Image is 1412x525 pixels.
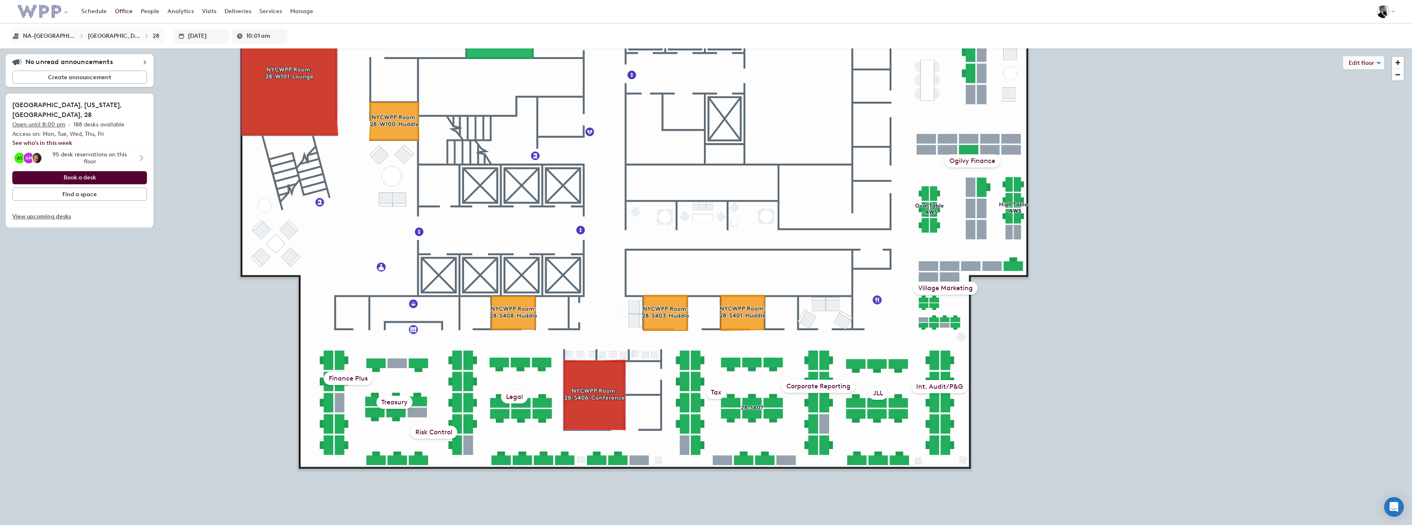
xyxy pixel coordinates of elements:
[12,140,72,147] a: See who's in this week
[376,396,413,409] div: Treasury
[12,71,147,84] button: Create announcement
[25,58,113,66] h5: No unread announcements
[23,153,34,163] div: AM
[21,30,78,42] button: NA-[GEOGRAPHIC_DATA]
[913,282,978,295] div: Village Marketing
[12,120,65,130] p: Open until 8:00 pm
[31,153,41,163] img: aisha durham
[137,4,163,19] a: People
[12,130,147,139] p: Access on: Mon, Tue, Wed, Thu, Fri
[944,154,1000,167] div: Ogilvy Finance
[12,150,147,166] button: Addie SteeleAhmed Madryaisha durham95 desk reservations on this floor
[73,120,124,130] p: 188 desks available
[12,208,147,226] a: View upcoming desks
[14,152,26,164] div: Addie Steele
[12,57,147,67] div: No unread announcements
[1377,5,1390,18] img: Mark Galindez
[188,29,225,44] input: Enter date in L format or select it from the dropdown
[782,380,855,393] div: Corporate Reporting
[32,152,44,164] div: aisha durham
[911,380,968,393] div: Int. Audit/P&G
[198,4,220,19] a: Visits
[12,100,147,120] h2: [GEOGRAPHIC_DATA], [US_STATE], [GEOGRAPHIC_DATA], 28
[23,32,76,39] div: NA-USA
[77,4,111,19] a: Schedule
[246,29,283,44] input: Enter a time in h:mm a format or select it for a dropdown list
[111,4,137,19] a: Office
[324,372,373,385] div: Finance Plus
[12,188,147,201] button: Find a space
[1373,3,1399,20] button: Mark Galindez
[501,390,528,403] div: Legal
[23,152,35,164] div: Ahmed Madry
[706,386,726,399] div: Tax
[44,151,133,165] div: 95 desk reservations on this floor
[286,4,317,19] a: Manage
[868,387,888,400] div: JLL
[410,426,457,439] div: Risk Control
[85,30,143,42] button: [GEOGRAPHIC_DATA], [US_STATE], 3 [GEOGRAPHIC_DATA]
[12,171,147,184] button: Book a desk
[14,153,25,163] div: AS
[1343,56,1384,69] button: Edit floor
[13,2,73,21] button: Select an organization - WPP currently selected
[220,4,255,19] a: Deliveries
[1384,497,1404,517] div: Open Intercom Messenger
[163,4,198,19] a: Analytics
[88,32,140,39] div: NY, New York, 3 WTC Campus
[150,30,162,42] button: 28
[153,32,159,39] div: 28
[255,4,286,19] a: Services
